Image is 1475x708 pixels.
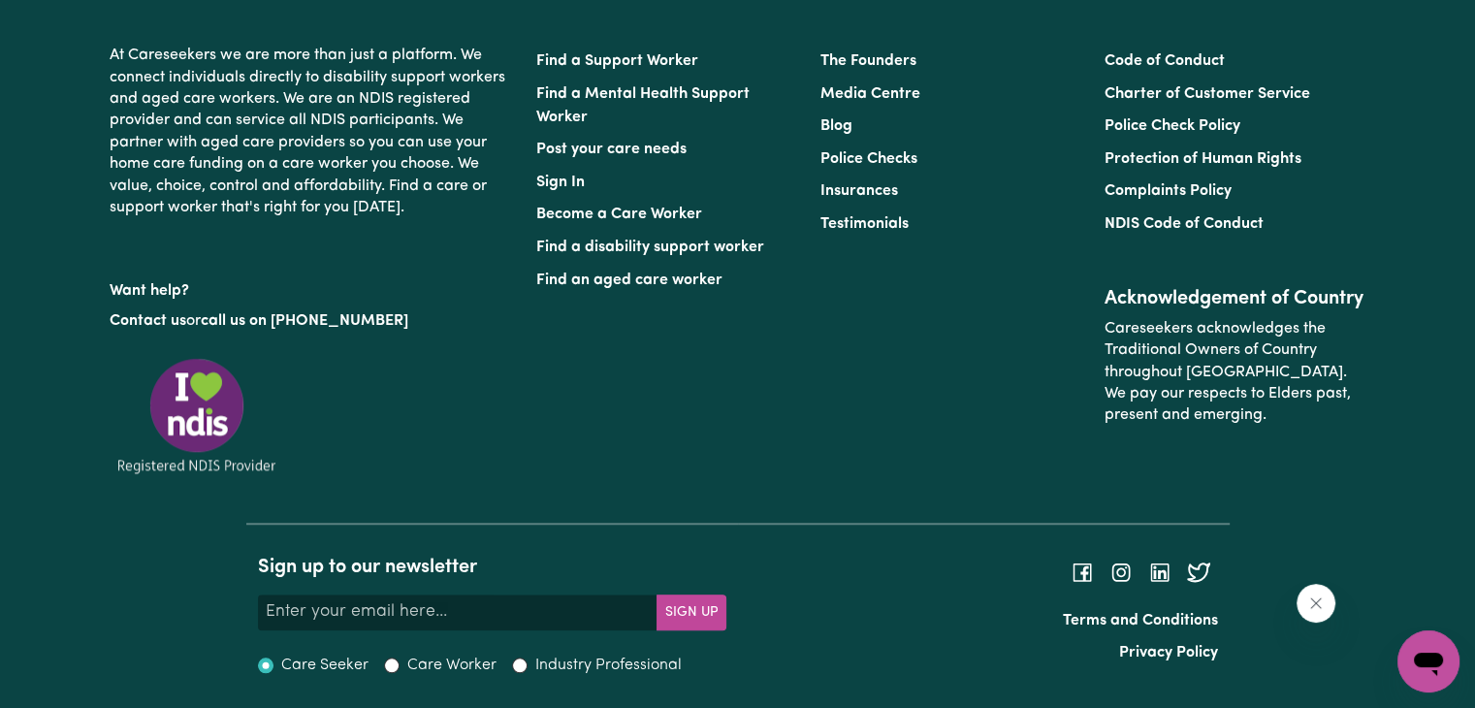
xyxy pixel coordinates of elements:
[1063,613,1218,628] a: Terms and Conditions
[201,313,408,329] a: call us on [PHONE_NUMBER]
[1187,564,1210,580] a: Follow Careseekers on Twitter
[407,654,497,677] label: Care Worker
[1071,564,1094,580] a: Follow Careseekers on Facebook
[1148,564,1171,580] a: Follow Careseekers on LinkedIn
[258,595,657,629] input: Enter your email here...
[536,175,585,190] a: Sign In
[1109,564,1133,580] a: Follow Careseekers on Instagram
[1105,287,1365,310] h2: Acknowledgement of Country
[258,556,726,579] h2: Sign up to our newsletter
[536,53,698,69] a: Find a Support Worker
[110,303,513,339] p: or
[110,313,186,329] a: Contact us
[1105,310,1365,434] p: Careseekers acknowledges the Traditional Owners of Country throughout [GEOGRAPHIC_DATA]. We pay o...
[536,86,750,125] a: Find a Mental Health Support Worker
[536,142,687,157] a: Post your care needs
[657,595,726,629] button: Subscribe
[12,14,117,29] span: Need any help?
[1105,183,1232,199] a: Complaints Policy
[1105,86,1310,102] a: Charter of Customer Service
[1105,118,1240,134] a: Police Check Policy
[1105,216,1264,232] a: NDIS Code of Conduct
[535,654,682,677] label: Industry Professional
[820,53,916,69] a: The Founders
[110,37,513,226] p: At Careseekers we are more than just a platform. We connect individuals directly to disability su...
[820,183,898,199] a: Insurances
[820,216,909,232] a: Testimonials
[110,355,284,476] img: Registered NDIS provider
[820,151,917,167] a: Police Checks
[820,118,852,134] a: Blog
[820,86,920,102] a: Media Centre
[1105,53,1225,69] a: Code of Conduct
[536,240,764,255] a: Find a disability support worker
[1119,645,1218,660] a: Privacy Policy
[281,654,369,677] label: Care Seeker
[536,207,702,222] a: Become a Care Worker
[1397,630,1459,692] iframe: Button to launch messaging window
[536,273,722,288] a: Find an aged care worker
[1105,151,1301,167] a: Protection of Human Rights
[110,273,513,302] p: Want help?
[1297,584,1335,623] iframe: Close message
